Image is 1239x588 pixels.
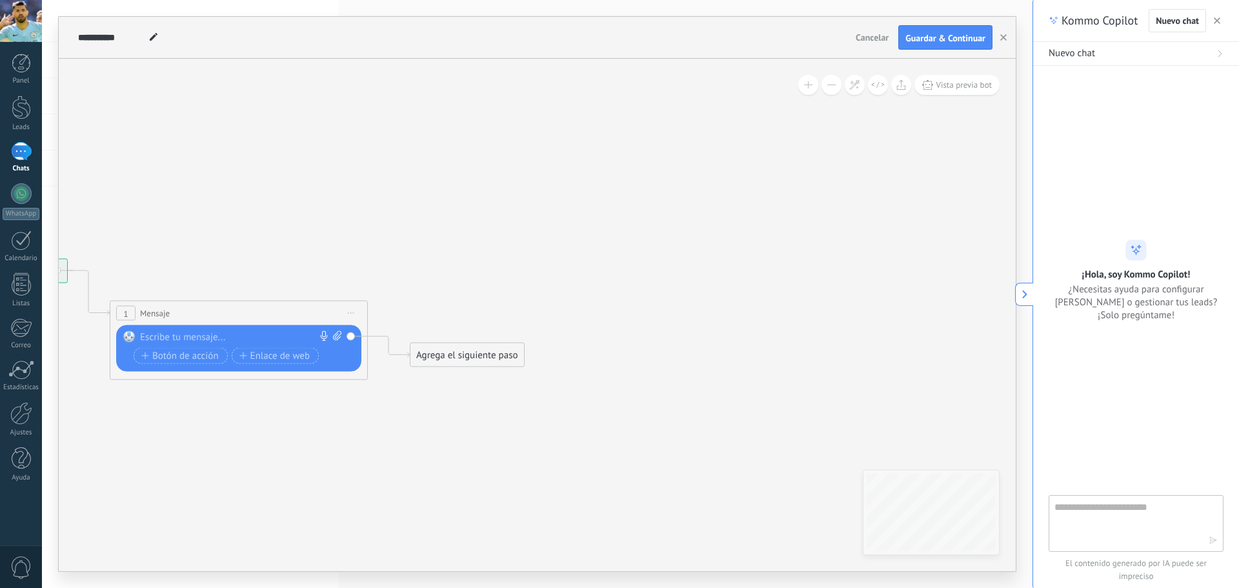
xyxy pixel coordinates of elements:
[134,348,228,364] button: Botón de acción
[1049,47,1095,60] span: Nuevo chat
[1033,42,1239,66] button: Nuevo chat
[140,307,170,319] span: Mensaje
[1156,16,1199,25] span: Nuevo chat
[936,79,992,90] span: Vista previa bot
[3,254,40,263] div: Calendario
[905,34,985,43] span: Guardar & Continuar
[1049,283,1224,321] span: ¿Necesitas ayuda para configurar [PERSON_NAME] o gestionar tus leads? ¡Solo pregúntame!
[1062,13,1138,28] span: Kommo Copilot
[232,348,319,364] button: Enlace de web
[898,25,992,50] button: Guardar & Continuar
[141,350,219,361] span: Botón de acción
[3,123,40,132] div: Leads
[410,345,523,366] div: Agrega el siguiente paso
[123,308,128,319] span: 1
[3,299,40,308] div: Listas
[3,341,40,350] div: Correo
[3,474,40,482] div: Ayuda
[856,32,889,43] span: Cancelar
[3,429,40,437] div: Ajustes
[3,165,40,173] div: Chats
[851,28,894,47] button: Cancelar
[914,75,1000,95] button: Vista previa bot
[3,383,40,392] div: Estadísticas
[3,208,39,220] div: WhatsApp
[3,77,40,85] div: Panel
[239,350,310,361] span: Enlace de web
[1149,9,1206,32] button: Nuevo chat
[1082,268,1191,280] h2: ¡Hola, soy Kommo Copilot!
[1049,557,1224,583] span: El contenido generado por IA puede ser impreciso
